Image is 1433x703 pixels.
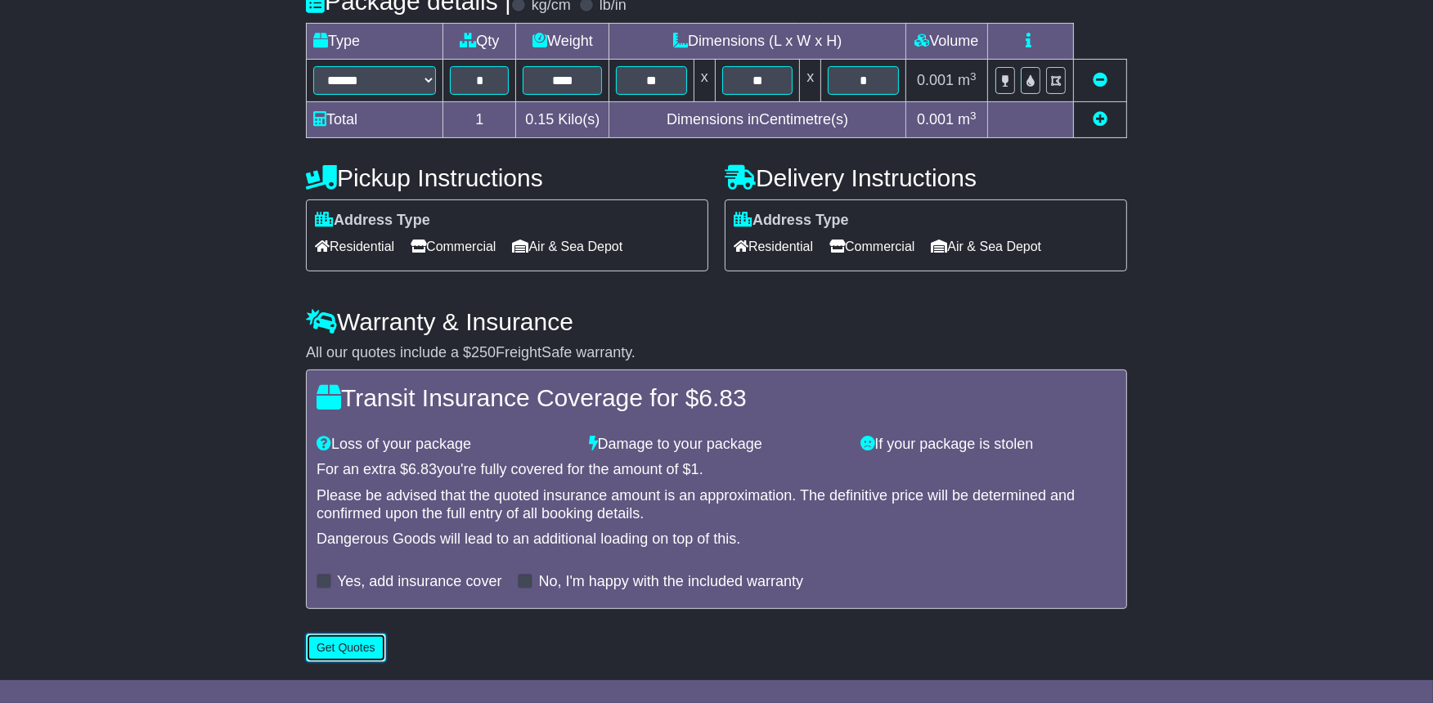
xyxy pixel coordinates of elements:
span: Air & Sea Depot [932,234,1042,259]
span: Residential [315,234,394,259]
td: x [694,60,715,102]
span: 6.83 [408,461,437,477]
a: Add new item [1093,111,1107,128]
span: Air & Sea Depot [513,234,623,259]
span: Commercial [829,234,914,259]
label: No, I'm happy with the included warranty [538,573,803,591]
span: Residential [734,234,813,259]
label: Yes, add insurance cover [337,573,501,591]
label: Address Type [734,212,849,230]
h4: Pickup Instructions [306,164,708,191]
span: 250 [471,344,496,360]
div: Damage to your package [581,436,853,454]
sup: 3 [970,70,977,83]
span: 0.001 [917,72,954,88]
span: 0.15 [525,111,554,128]
td: Kilo(s) [516,102,609,138]
td: Dimensions (L x W x H) [609,24,906,60]
td: Weight [516,24,609,60]
div: All our quotes include a $ FreightSafe warranty. [306,344,1127,362]
td: Qty [443,24,516,60]
div: Dangerous Goods will lead to an additional loading on top of this. [317,531,1116,549]
span: 0.001 [917,111,954,128]
a: Remove this item [1093,72,1107,88]
td: Total [307,102,443,138]
div: Loss of your package [308,436,581,454]
span: Commercial [411,234,496,259]
sup: 3 [970,110,977,122]
span: m [958,111,977,128]
div: If your package is stolen [852,436,1125,454]
div: Please be advised that the quoted insurance amount is an approximation. The definitive price will... [317,487,1116,522]
td: x [800,60,821,102]
div: For an extra $ you're fully covered for the amount of $ . [317,461,1116,479]
td: Dimensions in Centimetre(s) [609,102,906,138]
span: m [958,72,977,88]
td: Type [307,24,443,60]
td: Volume [905,24,987,60]
span: 6.83 [699,384,746,411]
span: 1 [691,461,699,477]
label: Address Type [315,212,430,230]
h4: Transit Insurance Coverage for $ [317,384,1116,411]
h4: Delivery Instructions [725,164,1127,191]
button: Get Quotes [306,634,386,662]
h4: Warranty & Insurance [306,308,1127,335]
td: 1 [443,102,516,138]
